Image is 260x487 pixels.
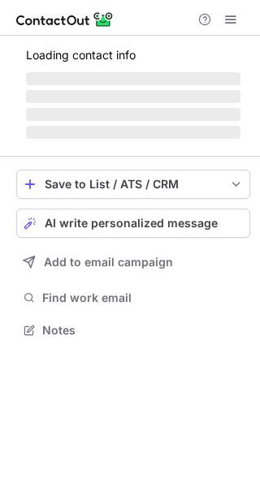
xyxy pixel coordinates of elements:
span: Find work email [42,291,244,305]
button: Find work email [16,287,250,309]
span: ‌ [26,72,240,85]
span: AI write personalized message [45,217,218,230]
button: AI write personalized message [16,209,250,238]
button: Add to email campaign [16,248,250,277]
button: save-profile-one-click [16,170,250,199]
span: Notes [42,323,244,338]
span: Add to email campaign [44,256,173,269]
div: Save to List / ATS / CRM [45,178,222,191]
span: ‌ [26,90,240,103]
span: ‌ [26,108,240,121]
button: Notes [16,319,250,342]
p: Loading contact info [26,49,240,62]
span: ‌ [26,126,240,139]
img: ContactOut v5.3.10 [16,10,114,29]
